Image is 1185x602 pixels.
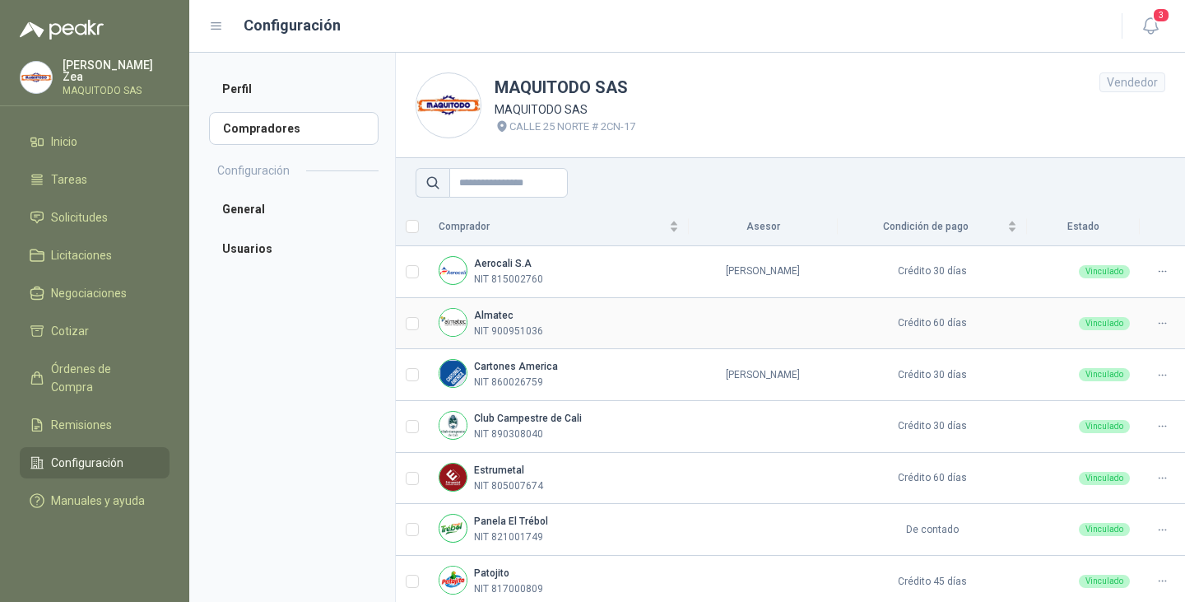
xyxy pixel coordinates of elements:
[63,86,170,96] p: MAQUITODO SAS
[51,284,127,302] span: Negociaciones
[474,258,532,269] b: Aerocali S.A
[848,219,1004,235] span: Condición de pago
[495,100,635,119] p: MAQUITODO SAS
[1079,265,1130,278] div: Vinculado
[689,349,839,401] td: [PERSON_NAME]
[838,453,1027,505] td: Crédito 60 días
[838,208,1027,246] th: Condición de pago
[20,353,170,403] a: Órdenes de Compra
[20,20,104,40] img: Logo peakr
[1099,72,1165,92] div: Vendedor
[209,232,379,265] a: Usuarios
[209,193,379,226] a: General
[51,360,154,396] span: Órdenes de Compra
[1079,368,1130,381] div: Vinculado
[1079,317,1130,330] div: Vinculado
[1027,208,1140,246] th: Estado
[1079,472,1130,485] div: Vinculado
[474,324,543,339] p: NIT 900951036
[474,530,543,545] p: NIT 821001749
[474,427,543,442] p: NIT 890308040
[63,59,170,82] p: [PERSON_NAME] Zea
[474,310,513,321] b: Almatec
[20,278,170,309] a: Negociaciones
[838,349,1027,401] td: Crédito 30 días
[20,126,170,157] a: Inicio
[439,567,467,594] img: Company Logo
[439,219,666,235] span: Comprador
[20,447,170,478] a: Configuración
[51,454,123,472] span: Configuración
[474,581,543,597] p: NIT 817000809
[51,492,145,510] span: Manuales y ayuda
[429,208,689,246] th: Comprador
[1079,575,1130,588] div: Vinculado
[439,464,467,491] img: Company Logo
[1136,12,1165,41] button: 3
[1079,420,1130,433] div: Vinculado
[20,202,170,233] a: Solicitudes
[209,72,379,105] a: Perfil
[20,315,170,347] a: Cotizar
[439,257,467,284] img: Company Logo
[474,464,524,476] b: Estrumetal
[51,208,108,226] span: Solicitudes
[689,246,839,298] td: [PERSON_NAME]
[474,567,509,579] b: Patojito
[51,170,87,189] span: Tareas
[838,298,1027,350] td: Crédito 60 días
[495,75,635,100] h1: MAQUITODO SAS
[838,504,1027,556] td: De contado
[51,322,89,340] span: Cotizar
[209,112,379,145] a: Compradores
[689,208,839,246] th: Asesor
[439,309,467,336] img: Company Logo
[439,360,467,387] img: Company Logo
[474,375,543,390] p: NIT 860026759
[20,409,170,441] a: Remisiones
[1152,7,1170,23] span: 3
[20,240,170,271] a: Licitaciones
[474,478,543,494] p: NIT 805007674
[416,73,481,138] img: Company Logo
[20,485,170,516] a: Manuales y ayuda
[1079,523,1130,536] div: Vinculado
[51,133,77,151] span: Inicio
[474,516,548,527] b: Panela El Trébol
[474,361,558,372] b: Cartones America
[474,413,582,424] b: Club Campestre de Cali
[838,246,1027,298] td: Crédito 30 días
[21,62,52,93] img: Company Logo
[838,401,1027,453] td: Crédito 30 días
[51,416,112,434] span: Remisiones
[20,164,170,195] a: Tareas
[439,515,467,542] img: Company Logo
[474,272,543,287] p: NIT 815002760
[509,119,635,135] p: CALLE 25 NORTE # 2CN-17
[51,246,112,264] span: Licitaciones
[439,412,467,439] img: Company Logo
[244,14,341,37] h1: Configuración
[217,161,290,180] h2: Configuración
